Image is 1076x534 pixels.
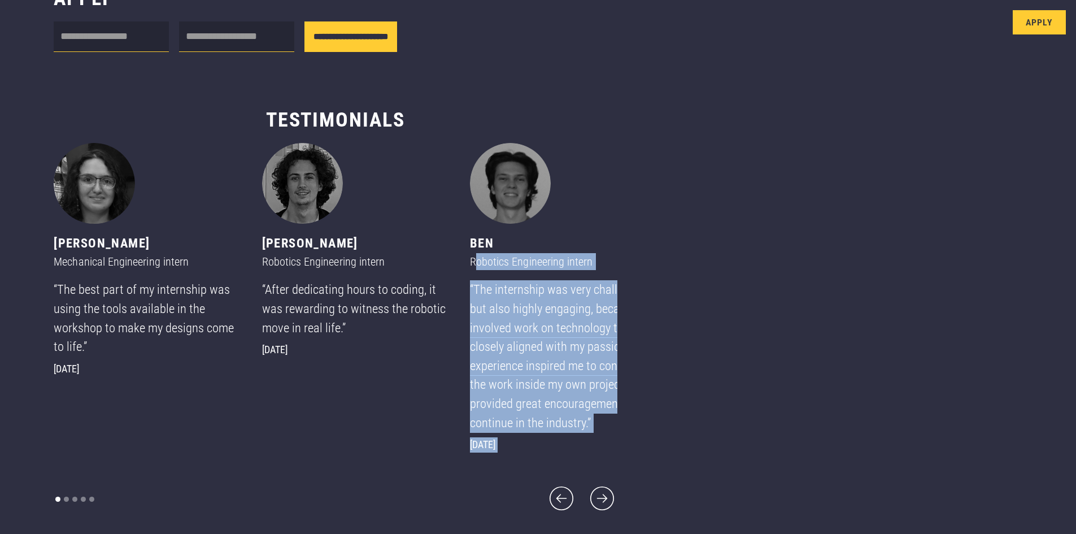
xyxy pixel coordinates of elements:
[64,497,69,502] div: Show slide 2 of 5
[262,280,450,337] div: “After dedicating hours to coding, it was rewarding to witness the robotic move in real life.”
[470,143,551,224] img: Ben - Robotics Engineering intern
[54,143,617,514] div: carousel
[546,483,577,514] div: previous slide
[262,143,343,224] img: Jack - Robotics Engineering intern
[55,497,60,502] div: Show slide 1 of 5
[470,143,657,453] div: 3 of 5
[54,234,241,253] div: [PERSON_NAME]
[54,21,397,57] form: Internship form
[470,437,657,453] div: [DATE]
[470,234,657,253] div: Ben
[54,362,241,377] div: [DATE]
[54,107,617,133] h3: Testimonials
[81,497,86,502] div: Show slide 4 of 5
[262,342,450,358] div: [DATE]
[262,234,450,253] div: [PERSON_NAME]
[587,483,617,514] div: next slide
[54,253,241,270] div: Mechanical Engineering intern
[262,143,450,358] div: 2 of 5
[54,143,135,224] img: Tina - Mechanical Engineering intern
[470,253,657,270] div: Robotics Engineering intern
[54,143,241,377] div: 1 of 5
[262,253,450,270] div: Robotics Engineering intern
[72,497,77,502] div: Show slide 3 of 5
[1013,10,1066,34] a: Apply
[89,497,94,502] div: Show slide 5 of 5
[470,280,657,432] div: “The internship was very challenging, but also highly engaging, because it involved work on techn...
[54,280,241,357] div: “The best part of my internship was using the tools available in the workshop to make my designs ...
